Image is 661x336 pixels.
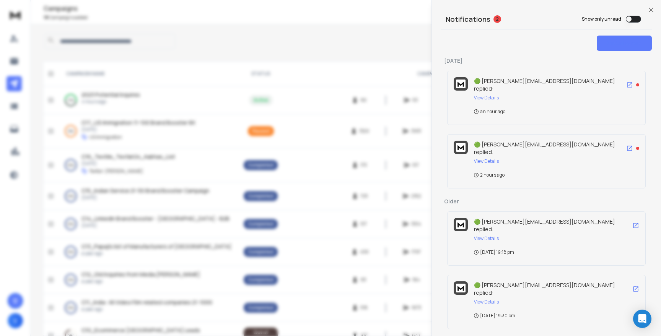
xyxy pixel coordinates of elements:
[474,109,505,115] p: an hour ago
[444,57,649,65] p: [DATE]
[474,235,499,242] button: View Details
[474,249,514,255] p: [DATE] 19:18 pm
[474,158,499,164] button: View Details
[633,310,651,328] div: Open Intercom Messenger
[597,36,652,51] button: Mark all as read
[474,218,615,233] span: 🟢 [PERSON_NAME][EMAIL_ADDRESS][DOMAIN_NAME] replied:
[474,299,499,305] button: View Details
[446,14,490,24] h3: Notifications
[474,95,499,101] button: View Details
[474,141,615,156] span: 🟢 [PERSON_NAME][EMAIL_ADDRESS][DOMAIN_NAME] replied:
[582,16,621,22] label: Show only unread
[493,15,501,23] span: 2
[456,143,466,152] img: logo
[456,284,466,292] img: logo
[456,220,466,229] img: logo
[474,281,615,296] span: 🟢 [PERSON_NAME][EMAIL_ADDRESS][DOMAIN_NAME] replied:
[474,172,505,178] p: 2 hours ago
[444,198,649,205] p: Older
[474,77,615,92] span: 🟢 [PERSON_NAME][EMAIL_ADDRESS][DOMAIN_NAME] replied:
[456,80,466,88] img: logo
[474,313,515,319] p: [DATE] 19:30 pm
[607,40,642,46] span: Mark all as read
